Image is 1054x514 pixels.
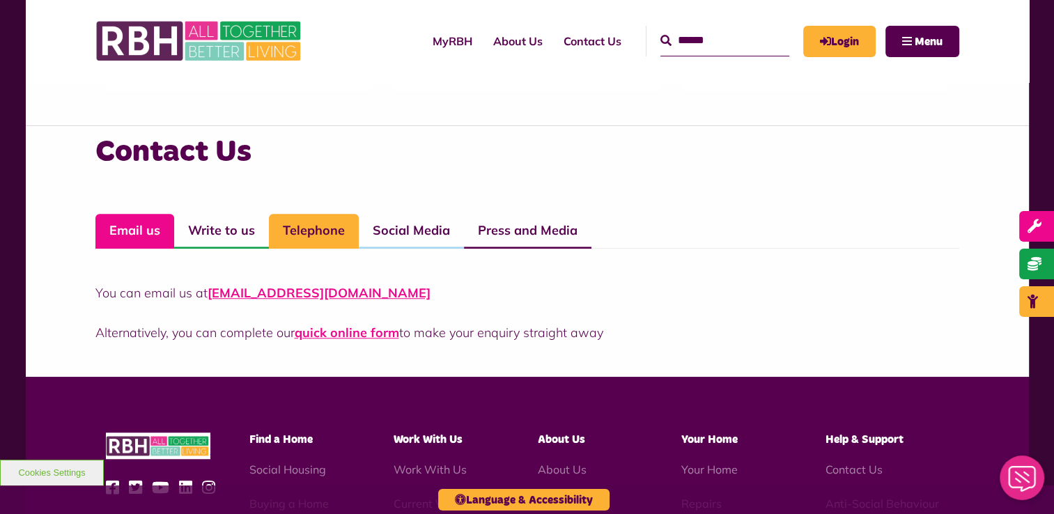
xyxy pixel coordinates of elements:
[915,36,943,47] span: Menu
[394,462,467,476] a: Work With Us
[991,451,1054,514] iframe: Netcall Web Assistant for live chat
[681,462,738,476] a: Your Home
[95,214,174,249] a: Email us
[422,22,483,60] a: MyRBH
[95,283,959,302] p: You can email us at
[95,323,959,342] p: Alternatively, you can complete our to make your enquiry straight away
[208,285,431,301] a: [EMAIL_ADDRESS][DOMAIN_NAME]
[394,434,463,445] span: Work With Us
[295,325,399,341] a: quick online form
[537,434,584,445] span: About Us
[826,434,904,445] span: Help & Support
[249,462,326,476] a: Social Housing - open in a new tab
[464,214,591,249] a: Press and Media
[95,14,304,68] img: RBH
[269,214,359,249] a: Telephone
[249,434,313,445] span: Find a Home
[95,132,959,172] h3: Contact Us
[106,433,210,460] img: RBH
[681,434,738,445] span: Your Home
[174,214,269,249] a: Write to us
[553,22,632,60] a: Contact Us
[826,462,883,476] a: Contact Us
[438,489,610,511] button: Language & Accessibility
[660,26,789,56] input: Search
[359,214,464,249] a: Social Media
[885,26,959,57] button: Navigation
[483,22,553,60] a: About Us
[803,26,876,57] a: MyRBH
[537,462,586,476] a: About Us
